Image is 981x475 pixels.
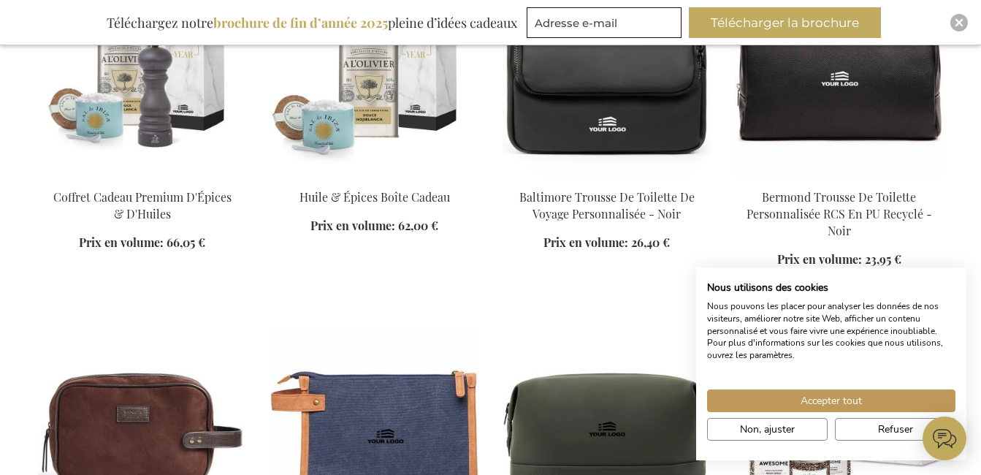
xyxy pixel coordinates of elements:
[527,7,682,38] input: Adresse e-mail
[310,218,395,233] span: Prix en volume:
[38,171,247,185] a: Coffret Cadeau Premium D'Épices & D'Huiles
[543,235,628,250] span: Prix en volume:
[777,251,862,267] span: Prix en volume:
[707,281,955,294] h2: Nous utilisons des cookies
[79,235,205,251] a: Prix en volume: 66,05 €
[631,235,670,250] span: 26,40 €
[689,7,881,38] button: Télécharger la brochure
[310,218,438,235] a: Prix en volume: 62,00 €
[801,393,862,408] span: Accepter tout
[53,189,232,221] a: Coffret Cadeau Premium D'Épices & D'Huiles
[519,189,695,221] a: Baltimore Trousse De Toilette De Voyage Personnalisée - Noir
[707,418,828,441] button: Ajustez les préférences de cookie
[707,300,955,362] p: Nous pouvons les placer pour analyser les données de nos visiteurs, améliorer notre site Web, aff...
[878,422,913,437] span: Refuser
[299,189,450,205] a: Huile & Épices Boîte Cadeau
[527,7,686,42] form: marketing offers and promotions
[79,235,164,250] span: Prix en volume:
[167,235,205,250] span: 66,05 €
[543,235,670,251] a: Prix en volume: 26,40 €
[740,422,795,437] span: Non, ajuster
[923,417,966,460] iframe: belco-activator-frame
[100,7,524,38] div: Téléchargez notre pleine d’idées cadeaux
[398,218,438,233] span: 62,00 €
[950,14,968,31] div: Close
[270,171,479,185] a: Huile & Épices Boîte Cadeau
[835,418,955,441] button: Refuser tous les cookies
[707,389,955,412] button: Accepter tous les cookies
[213,14,388,31] b: brochure de fin d’année 2025
[865,251,901,267] span: 23,95 €
[735,171,944,185] a: Personalised Bermond RCS Recycled PU Toiletry Bag - Black
[503,171,711,185] a: Personalised Baltimore Travel Toiletry Bag - Black
[747,189,932,238] a: Bermond Trousse De Toilette Personnalisée RCS En PU Recyclé - Noir
[955,18,963,27] img: Close
[777,251,901,268] a: Prix en volume: 23,95 €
